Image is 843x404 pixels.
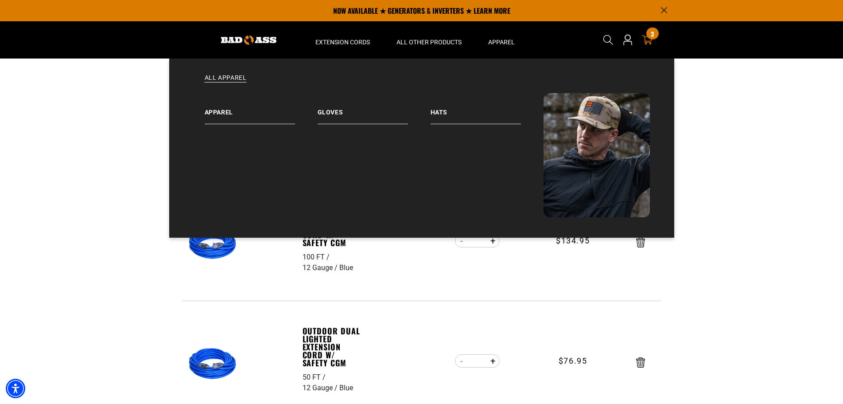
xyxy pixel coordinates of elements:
input: Quantity for Outdoor Dual Lighted Extension Cord w/ Safety CGM [469,233,486,248]
img: Blue [186,216,242,272]
input: Quantity for Outdoor Dual Lighted Extension Cord w/ Safety CGM [469,353,486,369]
span: $134.95 [556,235,590,247]
img: Bad Ass Extension Cords [221,35,276,45]
div: 100 FT [303,252,331,263]
a: Outdoor Dual Lighted Extension Cord w/ Safety CGM [303,207,364,247]
a: Hats [431,93,544,124]
a: Outdoor Dual Lighted Extension Cord w/ Safety CGM [303,327,364,367]
a: All Apparel [187,74,657,93]
a: Remove Outdoor Dual Lighted Extension Cord w/ Safety CGM - 100 FT / 12 Gauge / Blue [636,239,645,245]
div: 50 FT [303,372,327,383]
summary: Extension Cords [302,21,383,59]
div: Blue [339,383,353,393]
div: Blue [339,263,353,273]
summary: Apparel [475,21,528,59]
img: Bad Ass Extension Cords [544,93,650,217]
span: Apparel [488,38,515,46]
summary: Search [601,33,615,47]
a: Remove Outdoor Dual Lighted Extension Cord w/ Safety CGM - 50 FT / 12 Gauge / Blue [636,359,645,365]
img: Blue [186,337,242,392]
a: Apparel [205,93,318,124]
div: 12 Gauge [303,263,339,273]
span: Extension Cords [315,38,370,46]
span: All Other Products [396,38,462,46]
div: 12 Gauge [303,383,339,393]
a: Open this option [621,21,635,59]
span: 3 [651,31,654,37]
a: Gloves [318,93,431,124]
div: Accessibility Menu [6,379,25,398]
span: $76.95 [559,355,587,367]
summary: All Other Products [383,21,475,59]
